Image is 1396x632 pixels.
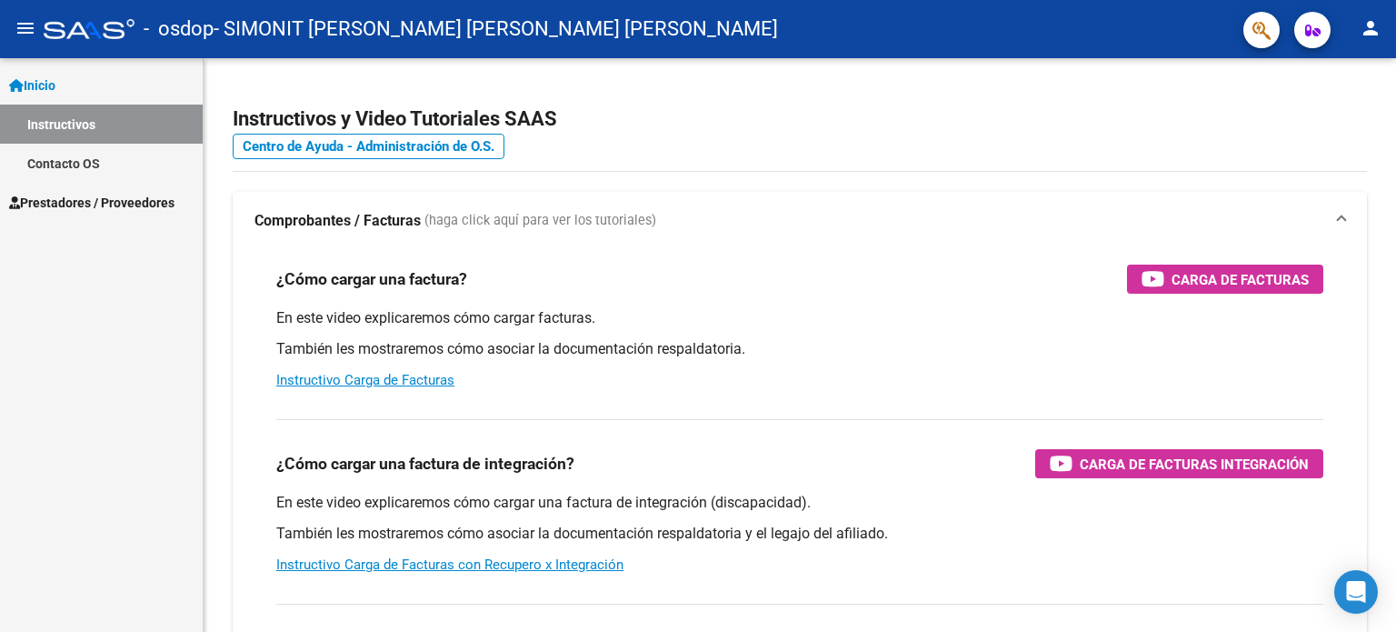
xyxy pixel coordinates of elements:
a: Instructivo Carga de Facturas [276,372,454,388]
p: En este video explicaremos cómo cargar una factura de integración (discapacidad). [276,493,1323,513]
h2: Instructivos y Video Tutoriales SAAS [233,102,1367,136]
p: En este video explicaremos cómo cargar facturas. [276,308,1323,328]
span: Prestadores / Proveedores [9,193,174,213]
strong: Comprobantes / Facturas [254,211,421,231]
p: También les mostraremos cómo asociar la documentación respaldatoria. [276,339,1323,359]
button: Carga de Facturas [1127,265,1323,294]
mat-icon: menu [15,17,36,39]
mat-expansion-panel-header: Comprobantes / Facturas (haga click aquí para ver los tutoriales) [233,192,1367,250]
span: (haga click aquí para ver los tutoriales) [424,211,656,231]
span: - SIMONIT [PERSON_NAME] [PERSON_NAME] [PERSON_NAME] [214,9,778,49]
p: También les mostraremos cómo asociar la documentación respaldatoria y el legajo del afiliado. [276,524,1323,544]
h3: ¿Cómo cargar una factura? [276,266,467,292]
a: Instructivo Carga de Facturas con Recupero x Integración [276,557,623,573]
span: - osdop [144,9,214,49]
div: Open Intercom Messenger [1334,570,1378,614]
h3: ¿Cómo cargar una factura de integración? [276,451,574,477]
button: Carga de Facturas Integración [1035,449,1323,478]
span: Inicio [9,75,55,95]
span: Carga de Facturas Integración [1080,453,1309,476]
mat-icon: person [1360,17,1381,39]
a: Centro de Ayuda - Administración de O.S. [233,134,504,159]
span: Carga de Facturas [1172,268,1309,291]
